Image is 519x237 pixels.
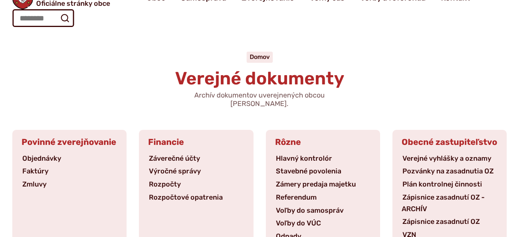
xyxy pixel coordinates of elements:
[148,180,182,188] a: Rozpočty
[22,180,47,188] a: Zmluvy
[266,130,380,153] h3: Rôzne
[275,180,357,188] a: Zámery predaja majetku
[175,68,344,89] span: Verejné dokumenty
[402,217,481,226] a: Zápisnice zasadnutí OZ
[392,130,507,153] h3: Obecné zastupiteľstvo
[139,130,253,153] h3: Financie
[402,180,483,188] a: Plán kontrolnej činnosti
[22,167,49,175] a: Faktúry
[12,130,127,153] h3: Povinné zverejňovanie
[22,154,62,163] a: Objednávky
[275,154,333,163] a: Hlavný kontrolór
[402,154,492,163] a: Verejné vyhlášky a oznamy
[250,53,270,61] a: Domov
[148,193,224,202] a: Rozpočtové opatrenia
[275,219,322,227] a: Voľby do VÚC
[148,167,202,175] a: Výročné správy
[402,193,485,213] a: Zápisnice zasadnutí OZ - ARCHÍV
[148,154,201,163] a: Záverečné účty
[275,193,317,202] a: Referendum
[167,91,352,108] p: Archív dokumentov uverejnených obcou [PERSON_NAME].
[275,167,342,175] a: Stavebné povolenia
[275,206,344,215] a: Voľby do samospráv
[402,167,494,175] a: Pozvánky na zasadnutia OZ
